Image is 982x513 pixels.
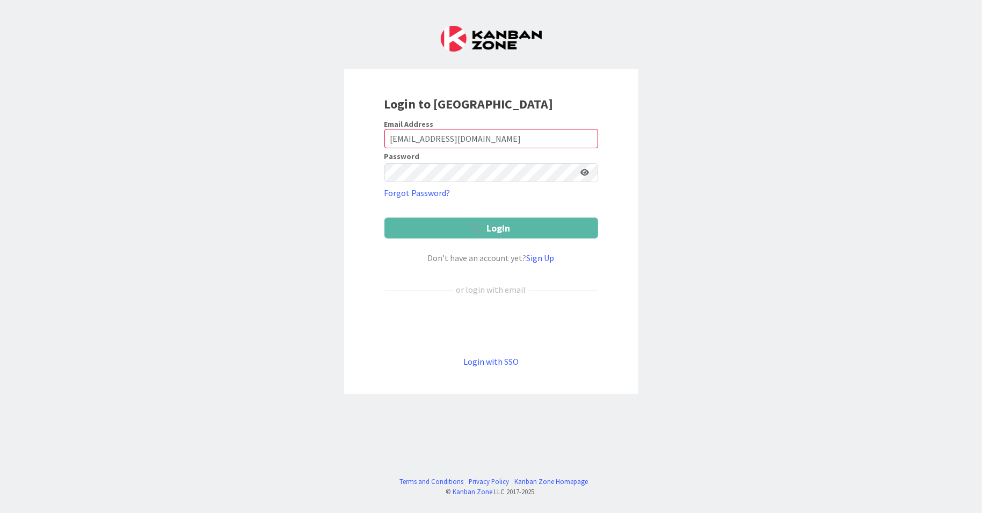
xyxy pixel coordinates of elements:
[527,252,555,263] a: Sign Up
[384,218,598,239] button: Login
[514,476,588,487] a: Kanban Zone Homepage
[384,119,434,129] label: Email Address
[454,283,529,296] div: or login with email
[384,251,598,264] div: Don’t have an account yet?
[453,487,493,496] a: Kanban Zone
[399,476,463,487] a: Terms and Conditions
[384,153,420,160] label: Password
[384,96,554,112] b: Login to [GEOGRAPHIC_DATA]
[441,26,542,52] img: Kanban Zone
[394,487,588,497] div: © LLC 2017- 2025 .
[463,356,519,367] a: Login with SSO
[379,314,603,337] iframe: Kirjaudu Google-tilillä -painike
[469,476,509,487] a: Privacy Policy
[384,186,450,199] a: Forgot Password?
